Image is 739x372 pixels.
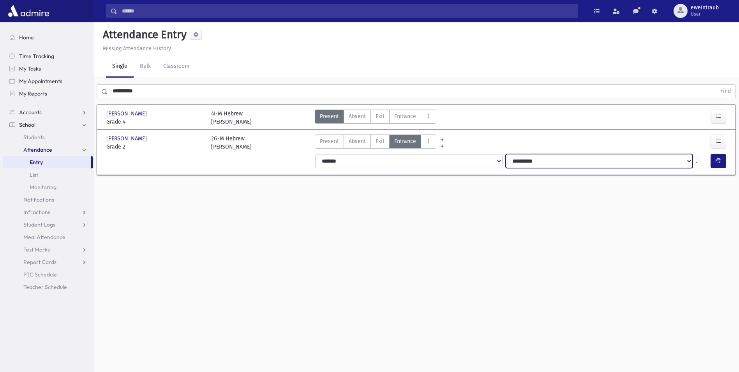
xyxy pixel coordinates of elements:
a: Students [3,131,93,143]
a: List [3,168,93,181]
h5: Attendance Entry [100,28,187,41]
a: My Reports [3,87,93,100]
span: Present [320,112,339,120]
a: School [3,119,93,131]
span: Notifications [23,196,54,203]
a: My Appointments [3,75,93,87]
div: AttTypes [315,135,436,151]
span: Attendance [23,146,52,153]
a: Single [106,56,134,78]
div: 2G-M Hebrew [PERSON_NAME] [211,135,252,151]
a: Meal Attendance [3,231,93,243]
span: Grade 2 [106,143,203,151]
a: Attendance [3,143,93,156]
a: Monitoring [3,181,93,193]
span: Exit [376,137,384,145]
span: School [19,121,35,128]
a: Missing Attendance History [100,45,171,52]
a: Time Tracking [3,50,93,62]
span: Teacher Schedule [23,283,67,291]
span: Report Cards [23,259,56,266]
span: Exit [376,112,384,120]
span: Grade 4 [106,118,203,126]
span: My Tasks [19,65,41,72]
button: Find [716,85,735,98]
a: Infractions [3,206,93,218]
a: Student Logs [3,218,93,231]
span: Absent [349,137,366,145]
div: AttTypes [315,110,436,126]
span: List [30,171,38,178]
input: Search [117,4,578,18]
a: Teacher Schedule [3,281,93,293]
span: Infractions [23,209,50,216]
span: Present [320,137,339,145]
span: Student Logs [23,221,55,228]
span: User [691,11,719,17]
div: 4I-M Hebrew [PERSON_NAME] [211,110,252,126]
span: PTC Schedule [23,271,57,278]
span: Test Marks [23,246,50,253]
a: Report Cards [3,256,93,268]
span: Time Tracking [19,53,54,60]
span: Students [23,134,45,141]
a: Classroom [157,56,196,78]
span: [PERSON_NAME] [106,135,148,143]
span: Monitoring [30,184,56,191]
span: Entrance [394,137,416,145]
a: Entry [3,156,91,168]
a: Notifications [3,193,93,206]
span: Home [19,34,34,41]
a: PTC Schedule [3,268,93,281]
a: My Tasks [3,62,93,75]
a: Bulk [134,56,157,78]
span: Absent [349,112,366,120]
span: Accounts [19,109,42,116]
span: Entrance [394,112,416,120]
span: [PERSON_NAME] [106,110,148,118]
span: eweintraub [691,5,719,11]
span: Entry [30,159,43,166]
a: Accounts [3,106,93,119]
span: My Appointments [19,78,62,85]
u: Missing Attendance History [103,45,171,52]
span: Meal Attendance [23,234,65,241]
span: My Reports [19,90,47,97]
a: Home [3,31,93,44]
a: Test Marks [3,243,93,256]
img: AdmirePro [6,3,51,19]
